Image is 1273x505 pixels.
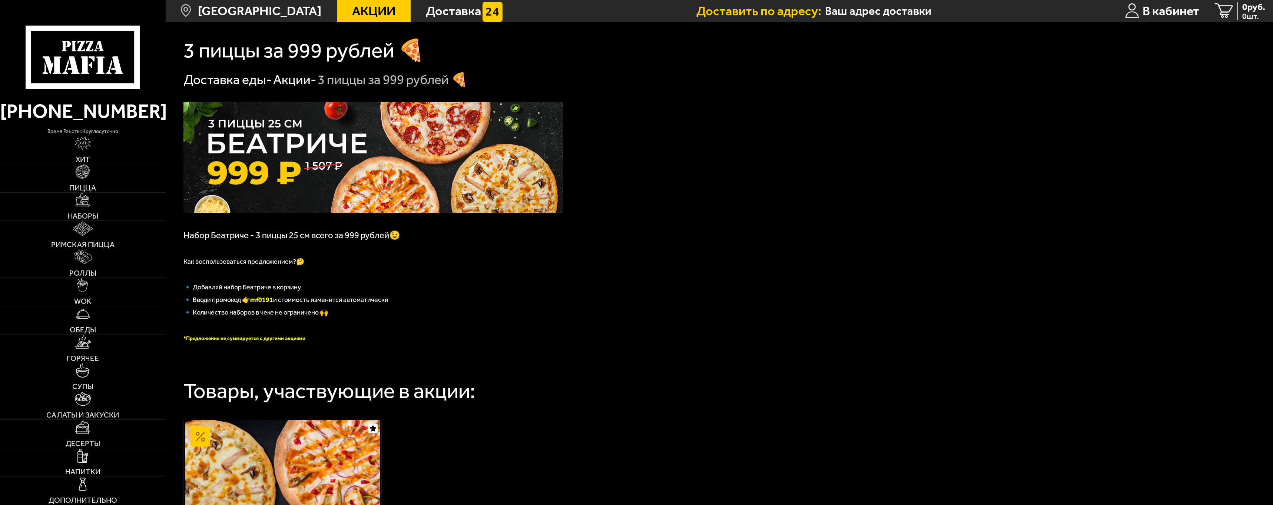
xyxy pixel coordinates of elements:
span: [GEOGRAPHIC_DATA] [198,5,321,17]
span: Дополнительно [49,496,117,504]
span: Горячее [67,355,99,362]
span: 🔹 Вводи промокод 👉 и стоимость изменится автоматически [183,296,388,304]
div: 3 пиццы за 999 рублей 🍕 [318,71,468,89]
input: Ваш адрес доставки [825,4,1080,18]
font: *Предложение не суммируется с другими акциями [183,335,305,342]
div: Товары, участвующие в акции: [183,381,475,402]
span: Как воспользоваться предложением?🤔 [183,258,304,266]
span: Римская пицца [51,241,115,248]
span: В кабинет [1143,5,1199,17]
span: Наборы [67,212,98,220]
b: mf0191 [250,296,273,304]
span: Хит [76,156,90,163]
span: Доставить по адресу: [696,5,825,17]
span: 0 руб. [1242,2,1265,11]
span: 🔹 Добавляй набор Беатриче в корзину [183,283,301,291]
span: Роллы [69,269,96,277]
img: 15daf4d41897b9f0e9f617042186c801.svg [483,2,503,22]
a: Доставка еды- [183,72,272,87]
a: Акции- [273,72,316,87]
span: Супы [72,383,93,390]
img: Акционный [190,426,210,446]
span: Пицца [69,184,96,192]
span: Обеды [70,326,96,333]
img: 1024x1024 [183,102,563,213]
span: Десерты [66,440,100,447]
span: Акции [352,5,395,17]
h1: 3 пиццы за 999 рублей 🍕 [183,40,424,61]
span: WOK [74,298,91,305]
span: Набор Беатриче - 3 пиццы 25 см всего за 999 рублей😉 [183,230,400,240]
span: Напитки [65,468,100,475]
span: Доставка [426,5,481,17]
span: 0 шт. [1242,12,1265,20]
span: 🔹 Количество наборов в чеке не ограничено 🙌 [183,308,328,316]
span: Салаты и закуски [46,411,119,419]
